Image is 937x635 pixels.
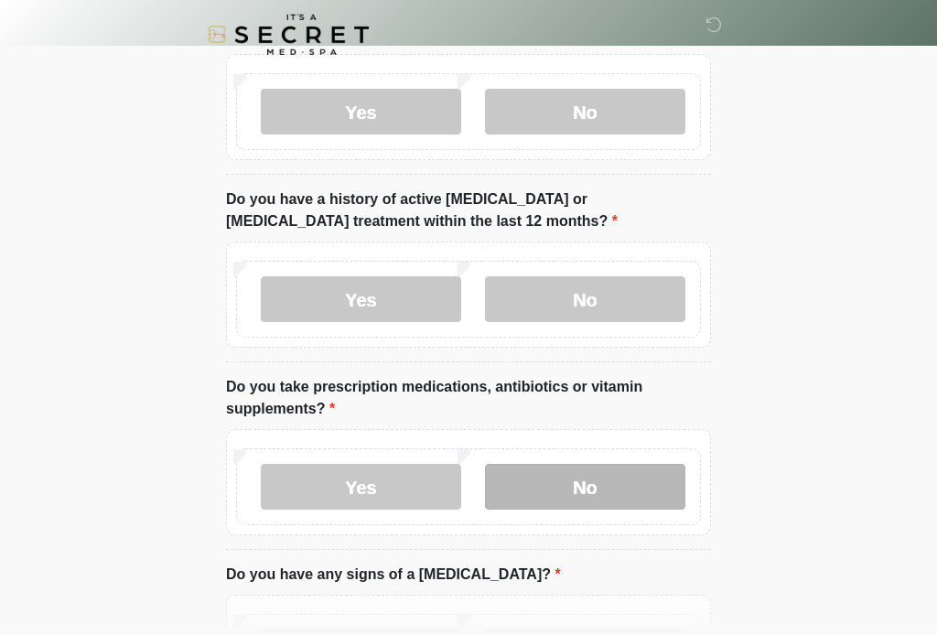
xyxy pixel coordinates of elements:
label: Do you take prescription medications, antibiotics or vitamin supplements? [226,376,711,420]
label: No [485,89,685,135]
label: Yes [261,464,461,510]
label: No [485,464,685,510]
label: No [485,276,685,322]
img: It's A Secret Med Spa Logo [208,14,369,55]
label: Do you have any signs of a [MEDICAL_DATA]? [226,564,561,586]
label: Do you have a history of active [MEDICAL_DATA] or [MEDICAL_DATA] treatment within the last 12 mon... [226,188,711,232]
label: Yes [261,89,461,135]
label: Yes [261,276,461,322]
